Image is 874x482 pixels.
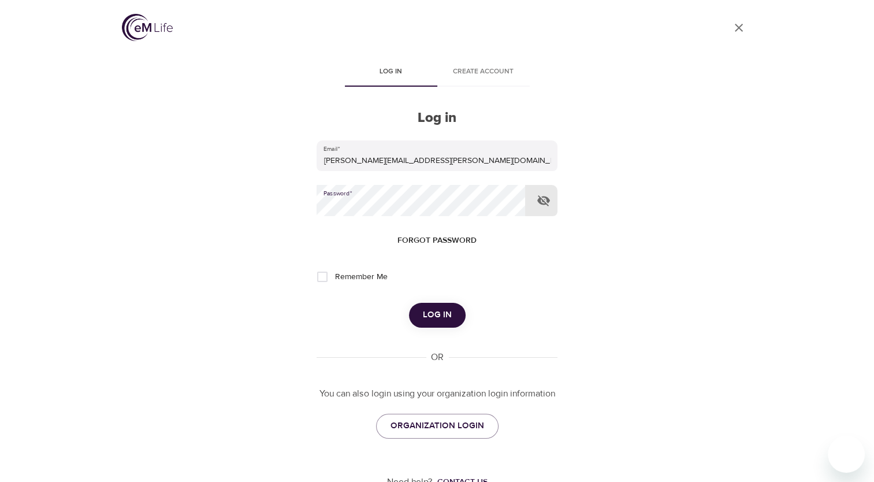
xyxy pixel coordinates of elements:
[334,271,387,283] span: Remember Me
[352,66,430,78] span: Log in
[426,351,448,364] div: OR
[317,110,557,127] h2: Log in
[423,307,452,322] span: Log in
[376,414,499,438] a: ORGANIZATION LOGIN
[317,387,557,401] p: You can also login using your organization login information
[390,418,484,433] span: ORGANIZATION LOGIN
[444,66,523,78] span: Create account
[828,436,865,473] iframe: Button to launch messaging window
[409,303,466,327] button: Log in
[317,59,557,87] div: disabled tabs example
[725,14,753,42] a: close
[397,233,477,248] span: Forgot password
[393,230,481,251] button: Forgot password
[122,14,173,41] img: logo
